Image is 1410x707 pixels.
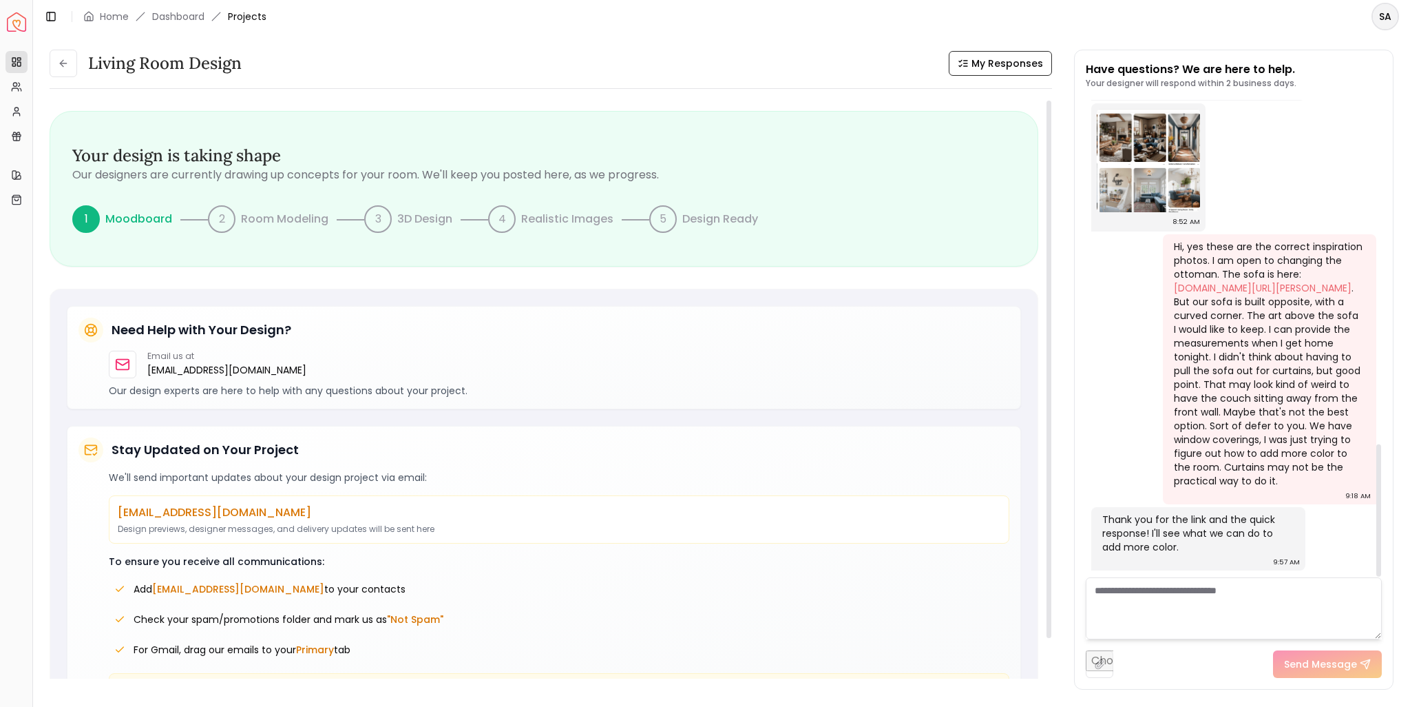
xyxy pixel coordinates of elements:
[1097,109,1200,212] img: Chat Image
[118,504,1000,521] p: [EMAIL_ADDRESS][DOMAIN_NAME]
[397,211,452,227] p: 3D Design
[364,205,392,233] div: 3
[134,643,350,657] span: For Gmail, drag our emails to your tab
[7,12,26,32] a: Spacejoy
[7,12,26,32] img: Spacejoy Logo
[649,205,677,233] div: 5
[109,555,1009,568] p: To ensure you receive all communications:
[88,52,242,74] h3: Living Room design
[83,10,266,23] nav: breadcrumb
[147,362,306,378] a: [EMAIL_ADDRESS][DOMAIN_NAME]
[1086,61,1296,78] p: Have questions? We are here to help.
[1086,78,1296,89] p: Your designer will respond within 2 business days.
[1174,281,1351,295] a: [DOMAIN_NAME][URL][PERSON_NAME]
[949,51,1052,76] button: My Responses
[109,384,1009,398] p: Our design experts are here to help with any questions about your project.
[1371,3,1399,30] button: SA
[152,10,204,23] a: Dashboard
[971,57,1043,70] span: My Responses
[72,205,100,233] div: 1
[682,211,758,227] p: Design Ready
[112,320,291,340] h5: Need Help with Your Design?
[1174,240,1363,488] div: Hi, yes these are the correct inspiration photos. I am open to changing the ottoman. The sofa is ...
[387,613,443,626] span: "Not Spam"
[112,440,299,460] h5: Stay Updated on Your Project
[241,211,328,227] p: Room Modeling
[72,167,1016,183] p: Our designers are currently drawing up concepts for your room. We'll keep you posted here, as we ...
[134,582,406,596] span: Add to your contacts
[1345,489,1371,503] div: 9:18 AM
[72,145,1016,167] h3: Your design is taking shape
[228,10,266,23] span: Projects
[1373,4,1398,29] span: SA
[296,643,334,657] span: Primary
[208,205,235,233] div: 2
[488,205,516,233] div: 4
[118,524,1000,535] p: Design previews, designer messages, and delivery updates will be sent here
[1172,215,1200,229] div: 8:52 AM
[147,351,306,362] p: Email us at
[1273,555,1300,569] div: 9:57 AM
[152,582,324,596] span: [EMAIL_ADDRESS][DOMAIN_NAME]
[521,211,613,227] p: Realistic Images
[134,613,443,626] span: Check your spam/promotions folder and mark us as
[1102,513,1292,554] div: Thank you for the link and the quick response! I'll see what we can do to add more color.
[109,471,1009,484] p: We'll send important updates about your design project via email:
[105,211,172,227] p: Moodboard
[100,10,129,23] a: Home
